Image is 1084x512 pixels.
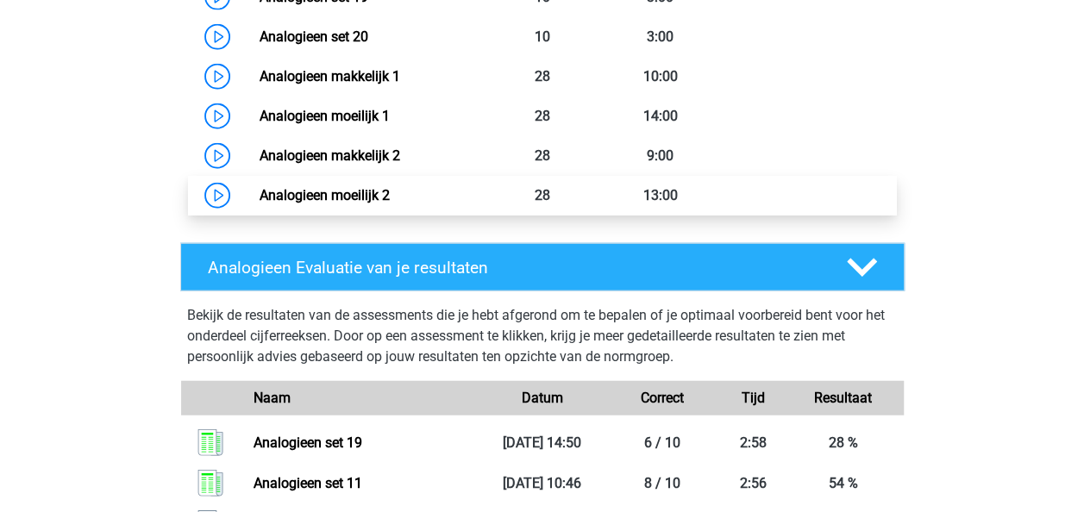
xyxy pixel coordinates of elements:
[208,258,819,278] h4: Analogieen Evaluatie van je resultaten
[260,68,400,84] a: Analogieen makkelijk 1
[482,388,603,409] div: Datum
[602,388,723,409] div: Correct
[254,475,362,491] a: Analogieen set 11
[254,434,362,451] a: Analogieen set 19
[187,305,898,367] p: Bekijk de resultaten van de assessments die je hebt afgerond om te bepalen of je optimaal voorber...
[241,388,481,409] div: Naam
[260,28,368,45] a: Analogieen set 20
[260,187,390,203] a: Analogieen moeilijk 2
[260,147,400,164] a: Analogieen makkelijk 2
[173,243,912,291] a: Analogieen Evaluatie van je resultaten
[783,388,904,409] div: Resultaat
[260,108,390,124] a: Analogieen moeilijk 1
[723,388,783,409] div: Tijd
